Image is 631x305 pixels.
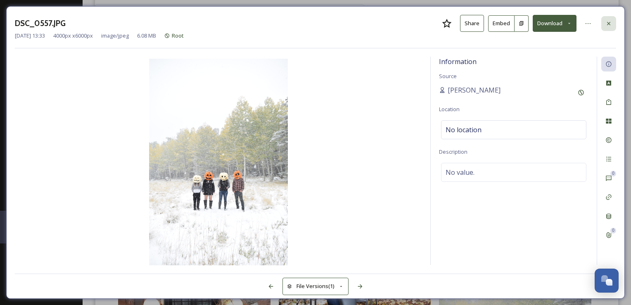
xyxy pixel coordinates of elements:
button: File Versions(1) [282,278,349,295]
h3: DSC_0557.JPG [15,17,66,29]
button: Open Chat [595,269,619,293]
img: DSC_0557.JPG [15,59,422,267]
span: 6.08 MB [137,32,156,40]
span: No value. [446,167,474,177]
span: image/jpeg [101,32,129,40]
span: Root [172,32,184,39]
span: Information [439,57,477,66]
button: Share [460,15,484,32]
span: Description [439,148,467,155]
button: Embed [488,15,515,32]
span: Source [439,72,457,80]
span: Location [439,105,460,113]
div: 0 [610,228,616,234]
button: Download [533,15,576,32]
span: [PERSON_NAME] [448,85,501,95]
span: No location [446,125,482,135]
span: 4000 px x 6000 px [53,32,93,40]
span: [DATE] 13:33 [15,32,45,40]
div: 0 [610,171,616,176]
